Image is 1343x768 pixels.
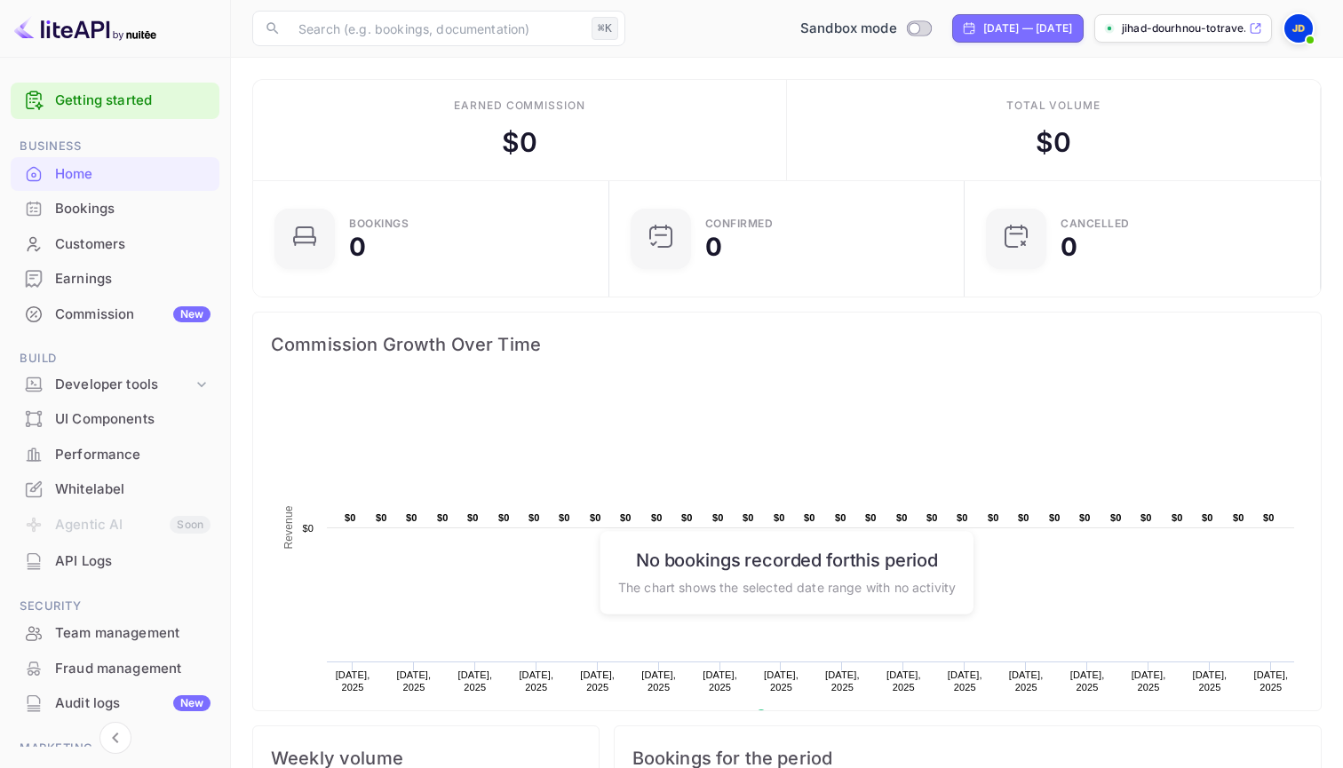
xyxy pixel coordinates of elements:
input: Search (e.g. bookings, documentation) [288,11,584,46]
div: Audit logs [55,693,211,714]
div: Customers [55,234,211,255]
text: $0 [528,512,540,523]
text: $0 [1172,512,1183,523]
text: $0 [804,512,815,523]
text: [DATE], 2025 [1193,669,1228,693]
div: API Logs [55,551,211,572]
div: Home [11,157,219,192]
a: Audit logsNew [11,686,219,719]
div: Bookings [11,192,219,226]
text: $0 [1018,512,1029,523]
text: $0 [1079,512,1091,523]
div: Home [55,164,211,185]
text: $0 [1233,512,1244,523]
div: Performance [55,445,211,465]
text: $0 [651,512,663,523]
text: $0 [498,512,510,523]
span: Security [11,597,219,616]
div: Earnings [11,262,219,297]
text: $0 [559,512,570,523]
text: $0 [957,512,968,523]
text: $0 [620,512,632,523]
text: [DATE], 2025 [1009,669,1044,693]
div: Switch to Production mode [793,19,938,39]
text: $0 [835,512,846,523]
div: [DATE] — [DATE] [983,20,1072,36]
div: ⌘K [592,17,618,40]
div: Developer tools [55,375,193,395]
text: $0 [774,512,785,523]
div: Team management [55,623,211,644]
text: $0 [926,512,938,523]
text: [DATE], 2025 [336,669,370,693]
img: LiteAPI logo [14,14,156,43]
div: Total volume [1006,98,1101,114]
text: [DATE], 2025 [580,669,615,693]
text: Revenue [773,709,818,722]
text: [DATE], 2025 [703,669,737,693]
div: Commission [55,305,211,325]
p: The chart shows the selected date range with no activity [618,577,956,596]
div: Audit logsNew [11,686,219,721]
div: Bookings [349,218,409,229]
text: $0 [345,512,356,523]
text: [DATE], 2025 [519,669,553,693]
text: [DATE], 2025 [397,669,432,693]
text: $0 [743,512,754,523]
text: [DATE], 2025 [886,669,921,693]
text: [DATE], 2025 [1253,669,1288,693]
span: Sandbox mode [800,19,897,39]
div: API Logs [11,544,219,579]
a: Performance [11,438,219,471]
div: Performance [11,438,219,472]
div: CommissionNew [11,297,219,332]
img: Jihad Dourhnou [1284,14,1313,43]
div: 0 [1061,234,1077,259]
text: $0 [896,512,908,523]
div: Team management [11,616,219,651]
text: $0 [988,512,999,523]
div: Bookings [55,199,211,219]
text: [DATE], 2025 [825,669,860,693]
div: New [173,306,211,322]
text: $0 [681,512,693,523]
a: Bookings [11,192,219,225]
text: $0 [406,512,417,523]
div: Fraud management [11,652,219,686]
text: $0 [1110,512,1122,523]
a: Earnings [11,262,219,295]
text: $0 [1202,512,1213,523]
div: $ 0 [502,123,537,162]
text: [DATE], 2025 [764,669,799,693]
div: 0 [349,234,366,259]
div: Confirmed [705,218,774,229]
text: $0 [1049,512,1061,523]
div: New [173,695,211,711]
a: Customers [11,227,219,260]
div: $ 0 [1036,123,1071,162]
text: $0 [712,512,724,523]
span: Marketing [11,739,219,758]
button: Collapse navigation [99,722,131,754]
text: $0 [865,512,877,523]
div: 0 [705,234,722,259]
div: Whitelabel [55,479,211,500]
a: Team management [11,616,219,649]
div: UI Components [55,409,211,430]
span: Commission Growth Over Time [271,330,1303,359]
span: Business [11,137,219,156]
span: Build [11,349,219,368]
div: UI Components [11,402,219,437]
div: CANCELLED [1061,218,1130,229]
text: [DATE], 2025 [457,669,492,693]
text: $0 [1140,512,1152,523]
text: Revenue [282,505,295,549]
a: API Logs [11,544,219,577]
text: [DATE], 2025 [1132,669,1166,693]
a: UI Components [11,402,219,435]
div: Customers [11,227,219,262]
div: Fraud management [55,659,211,679]
div: Developer tools [11,369,219,400]
div: Whitelabel [11,472,219,507]
text: $0 [1263,512,1275,523]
